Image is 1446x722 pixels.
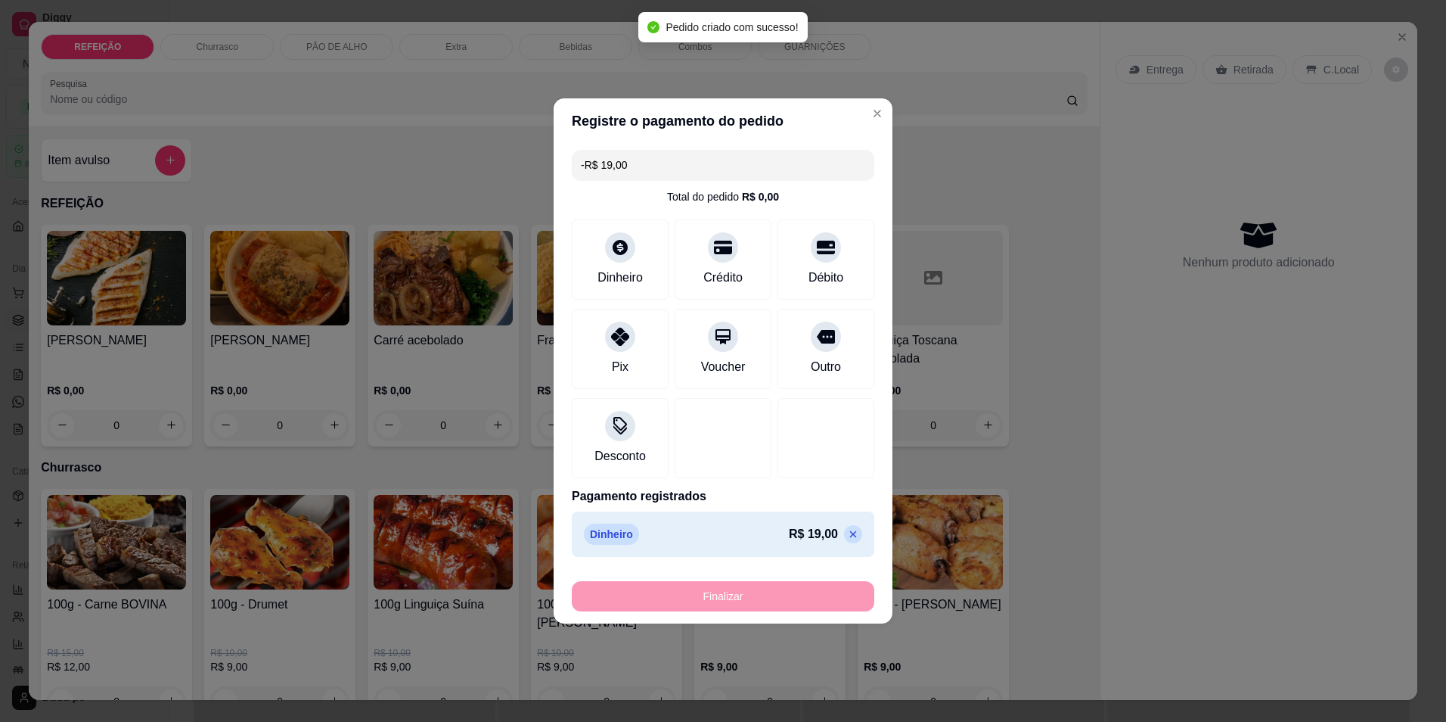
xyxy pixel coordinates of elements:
p: R$ 19,00 [789,525,838,543]
span: Pedido criado com sucesso! [666,21,798,33]
div: Desconto [594,447,646,465]
span: check-circle [647,21,659,33]
div: R$ 0,00 [742,189,779,204]
div: Voucher [701,358,746,376]
div: Pix [612,358,628,376]
p: Dinheiro [584,524,639,545]
p: Pagamento registrados [572,487,874,506]
div: Crédito [703,269,743,287]
div: Débito [808,269,843,287]
input: Ex.: hambúrguer de cordeiro [581,150,865,180]
div: Dinheiro [597,269,643,287]
header: Registre o pagamento do pedido [554,98,892,144]
button: Close [865,101,889,126]
div: Outro [811,358,841,376]
div: Total do pedido [667,189,779,204]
